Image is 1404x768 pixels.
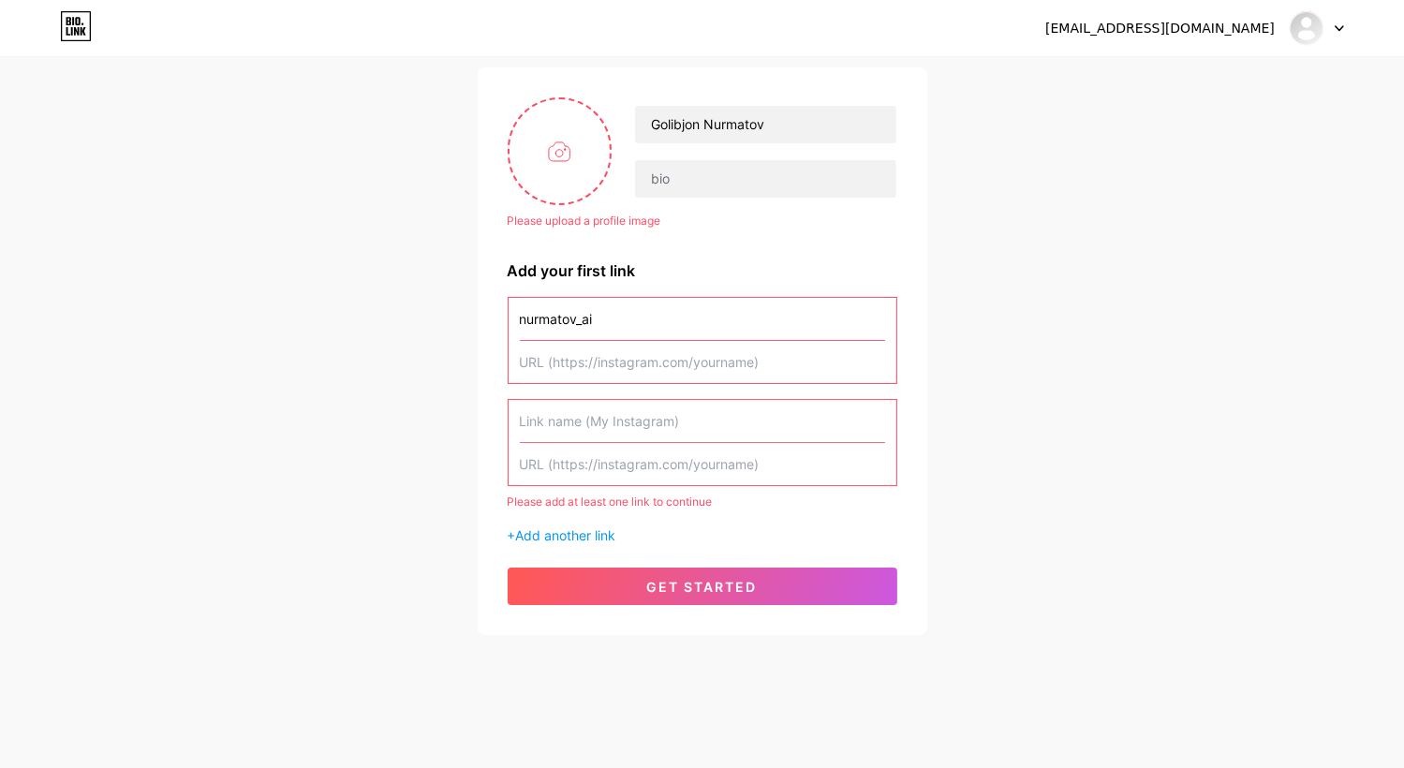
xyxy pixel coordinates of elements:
button: get started [508,568,897,605]
input: Your name [635,106,895,143]
input: URL (https://instagram.com/yourname) [520,443,885,485]
span: Add another link [516,527,616,543]
input: URL (https://instagram.com/yourname) [520,341,885,383]
div: Add your first link [508,259,897,282]
input: Link name (My Instagram) [520,298,885,340]
div: + [508,525,897,545]
input: Link name (My Instagram) [520,400,885,442]
div: Please add at least one link to continue [508,494,897,510]
img: Golibjon Nurmatov [1289,10,1324,46]
div: [EMAIL_ADDRESS][DOMAIN_NAME] [1045,19,1275,38]
span: get started [647,579,758,595]
input: bio [635,160,895,198]
div: Please upload a profile image [508,213,897,229]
